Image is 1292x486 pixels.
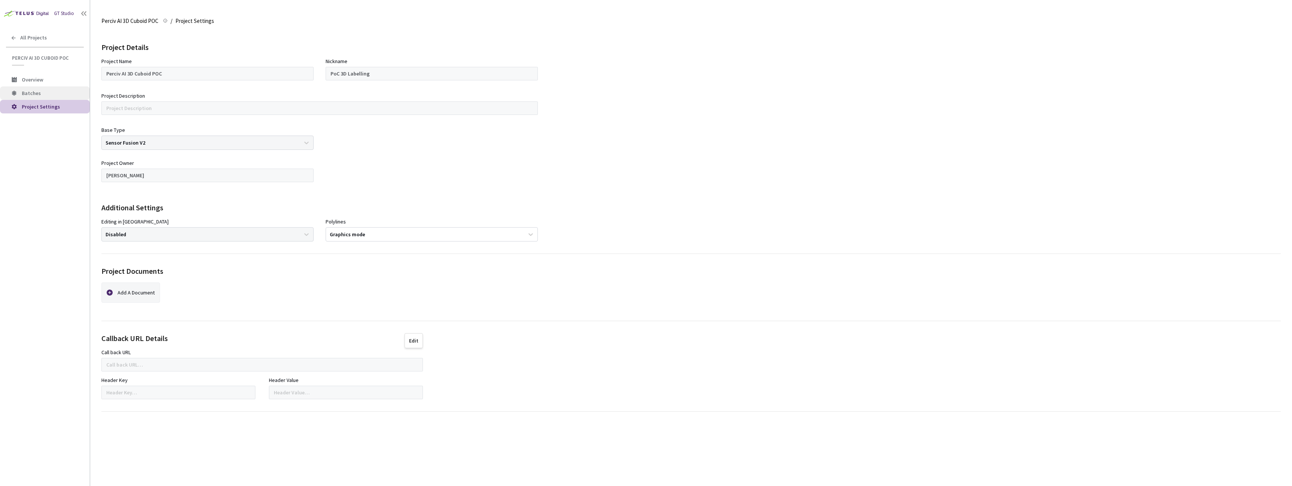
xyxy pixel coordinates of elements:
[101,101,538,115] input: Project Description
[409,338,418,344] div: Edit
[101,92,145,100] div: Project Description
[171,17,172,26] li: /
[101,57,132,65] div: Project Name
[101,266,163,277] div: Project Documents
[175,17,214,26] span: Project Settings
[101,358,423,371] input: Call back URL…
[118,285,157,300] div: Add A Document
[269,386,423,399] input: Header Value…
[101,67,314,80] input: Project Name
[326,67,538,80] input: Project Nickname
[101,17,158,26] span: Perciv AI 3D Cuboid POC
[101,386,255,399] input: Header Key…
[101,348,131,356] div: Call back URL
[101,159,134,167] div: Project Owner
[326,57,347,65] div: Nickname
[12,55,79,61] span: Perciv AI 3D Cuboid POC
[101,126,125,134] div: Base Type
[269,376,299,384] div: Header Value
[326,218,346,225] div: Polylines
[101,42,1281,53] div: Project Details
[22,76,43,83] span: Overview
[101,376,128,384] div: Header Key
[330,231,365,238] div: Graphics mode
[22,103,60,110] span: Project Settings
[20,35,47,41] span: All Projects
[54,10,74,17] div: GT Studio
[22,90,41,97] span: Batches
[101,333,168,348] div: Callback URL Details
[101,218,169,225] div: Editing in [GEOGRAPHIC_DATA]
[101,202,1281,213] div: Additional Settings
